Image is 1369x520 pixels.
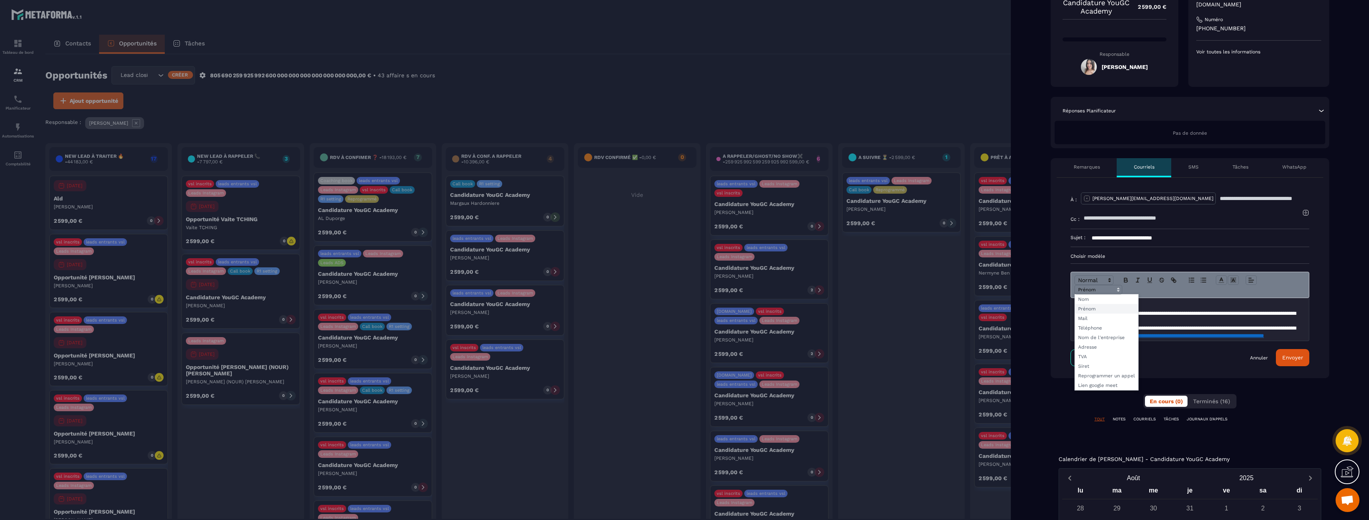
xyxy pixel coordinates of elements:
[1150,398,1183,404] span: En cours (0)
[1196,49,1321,55] p: Voir toutes les informations
[1303,473,1318,483] button: Next month
[1164,416,1179,422] p: TÂCHES
[1071,349,1126,366] a: Déconnecter Gmail
[1059,456,1230,462] p: Calendrier de [PERSON_NAME] - Candidature YouGC Academy
[1062,485,1099,499] div: lu
[1256,501,1270,515] div: 2
[1063,108,1116,114] p: Réponses Planificateur
[1250,355,1268,361] a: Annuler
[1183,501,1197,515] div: 31
[1110,501,1124,515] div: 29
[1281,485,1318,499] div: di
[1073,501,1087,515] div: 28
[1276,349,1309,366] button: Envoyer
[1134,164,1154,170] p: Courriels
[1172,485,1208,499] div: je
[1102,64,1148,70] h5: [PERSON_NAME]
[1187,416,1227,422] p: JOURNAUX D'APPELS
[1245,485,1281,499] div: sa
[1147,501,1160,515] div: 30
[1293,501,1307,515] div: 3
[1113,416,1125,422] p: NOTES
[1193,398,1230,404] span: Terminés (16)
[1188,396,1235,407] button: Terminés (16)
[1094,416,1105,422] p: TOUT
[1190,471,1303,485] button: Open years overlay
[1173,130,1207,136] span: Pas de donnée
[1135,485,1172,499] div: me
[1232,164,1248,170] p: Tâches
[1099,485,1135,499] div: ma
[1092,195,1213,202] p: [PERSON_NAME][EMAIL_ADDRESS][DOMAIN_NAME]
[1282,164,1307,170] p: WhatsApp
[1336,488,1359,512] a: Ouvrir le chat
[1077,471,1190,485] button: Open months overlay
[1062,473,1077,483] button: Previous month
[1219,501,1233,515] div: 1
[1071,234,1086,241] p: Sujet :
[1145,396,1188,407] button: En cours (0)
[1071,196,1077,203] p: À :
[1188,164,1199,170] p: SMS
[1074,164,1100,170] p: Remarques
[1071,216,1080,222] p: Cc :
[1063,51,1166,57] p: Responsable
[1208,485,1245,499] div: ve
[1133,416,1156,422] p: COURRIELS
[1071,253,1309,259] p: Choisir modèle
